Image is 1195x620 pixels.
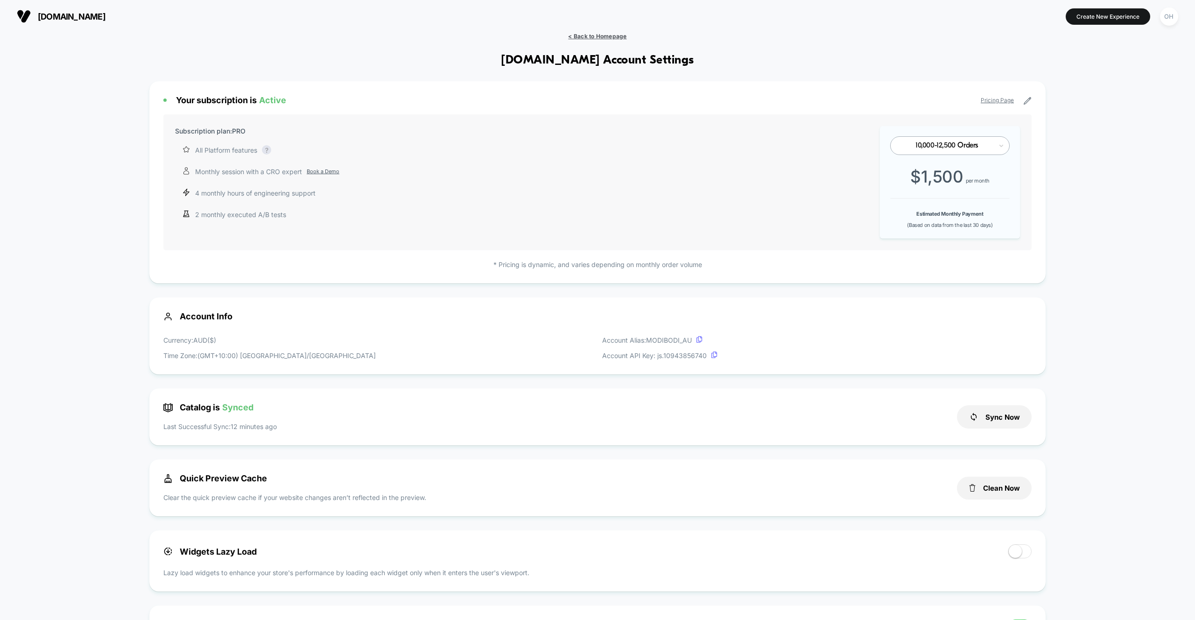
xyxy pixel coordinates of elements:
div: 10,000-12,500 Orders [901,141,992,150]
span: Catalog is [163,402,253,412]
b: Estimated Monthly Payment [916,211,983,217]
img: Visually logo [17,9,31,23]
span: [DOMAIN_NAME] [38,12,105,21]
p: Subscription plan: PRO [175,126,246,136]
p: Monthly session with a CRO expert [195,167,339,176]
p: * Pricing is dynamic, and varies depending on monthly order volume [163,260,1032,269]
p: Lazy load widgets to enhance your store's performance by loading each widget only when it enters ... [163,568,1032,578]
div: OH [1160,7,1178,26]
button: Clean Now [957,477,1032,500]
span: Account Info [163,311,1032,321]
span: Quick Preview Cache [163,473,267,483]
span: $ 1,500 [910,167,963,186]
button: Create New Experience [1066,8,1150,25]
p: Time Zone: (GMT+10:00) [GEOGRAPHIC_DATA]/[GEOGRAPHIC_DATA] [163,351,376,360]
button: Sync Now [957,405,1032,429]
a: Pricing Page [981,97,1014,104]
p: Account API Key: js. 10943856740 [602,351,717,360]
span: (Based on data from the last 30 days) [907,222,992,228]
span: Your subscription is [176,95,286,105]
p: Clear the quick preview cache if your website changes aren’t reflected in the preview. [163,493,426,502]
button: OH [1157,7,1181,26]
span: Synced [222,402,253,412]
p: All Platform features [195,145,257,155]
span: < Back to Homepage [568,33,626,40]
p: Account Alias: MODIBODI_AU [602,335,717,345]
h1: [DOMAIN_NAME] Account Settings [501,54,694,67]
span: Active [259,95,286,105]
p: 4 monthly hours of engineering support [195,188,316,198]
span: Widgets Lazy Load [163,547,257,557]
p: 2 monthly executed A/B tests [195,210,286,219]
span: per month [966,177,990,184]
p: Currency: AUD ( $ ) [163,335,376,345]
a: Book a Demo [307,168,339,176]
button: [DOMAIN_NAME] [14,9,108,24]
p: Last Successful Sync: 12 minutes ago [163,422,277,431]
div: ? [262,145,271,155]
